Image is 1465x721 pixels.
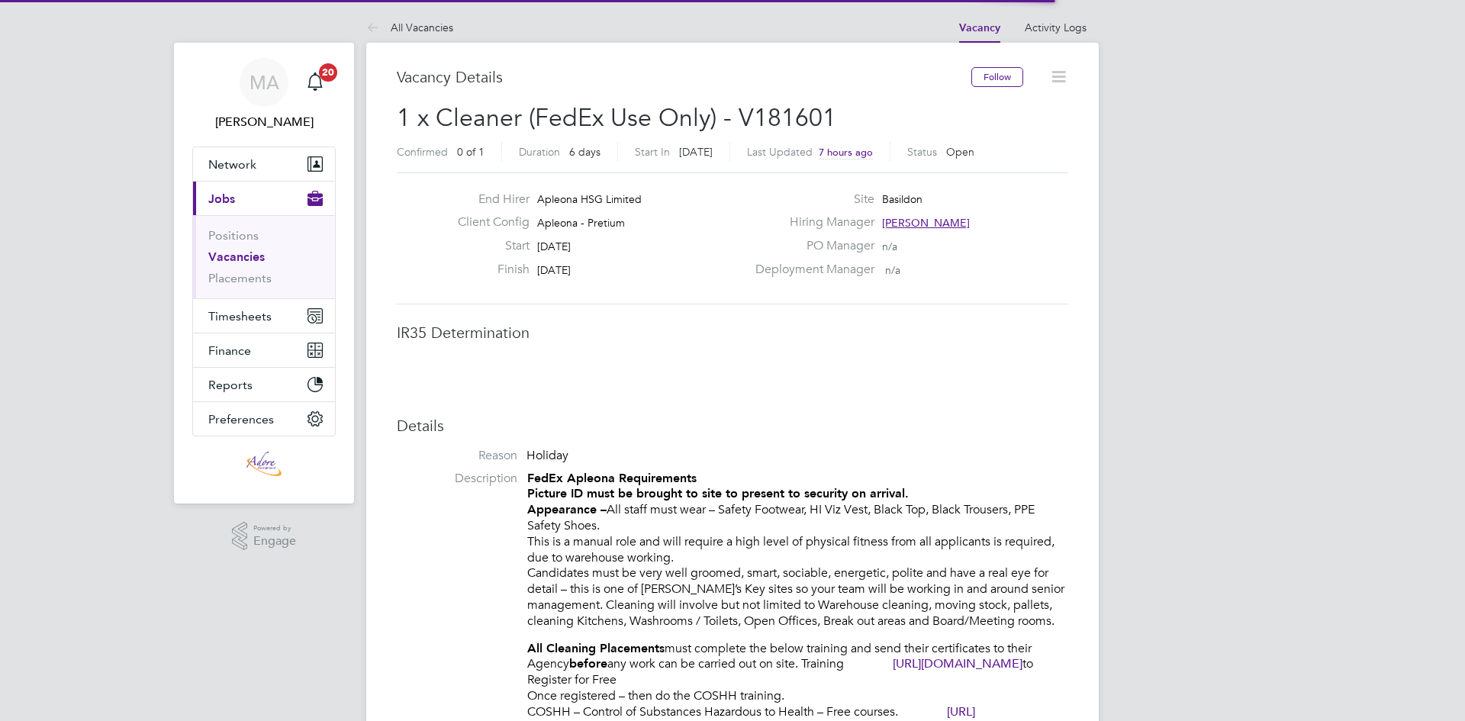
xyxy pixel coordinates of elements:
label: Hiring Manager [746,214,874,230]
a: [URL][DOMAIN_NAME] [893,656,1022,671]
button: Jobs [193,182,335,215]
a: 20 [300,58,330,107]
label: End Hirer [446,192,530,208]
span: Reports [208,378,253,392]
label: Status [907,145,937,159]
span: Jobs [208,192,235,206]
span: Apleona HSG Limited [537,192,642,206]
span: n/a [882,240,897,253]
strong: Picture ID must be brought to site to present to security on arrival. [527,486,909,501]
a: Vacancies [208,249,265,264]
label: Last Updated [747,145,813,159]
span: Basildon [882,192,922,206]
span: Engage [253,535,296,548]
span: Holiday [526,448,568,463]
span: Powered by [253,522,296,535]
span: n/a [885,263,900,277]
a: All Vacancies [366,21,453,34]
img: adore-recruitment-logo-retina.png [246,452,282,476]
span: MA [250,72,279,92]
strong: before [569,656,607,671]
a: Activity Logs [1025,21,1087,34]
label: Client Config [446,214,530,230]
span: Preferences [208,412,274,426]
span: Open [946,145,974,159]
span: [PERSON_NAME] [882,216,970,230]
span: Michelle Aldridge [192,113,336,131]
a: Positions [208,228,259,243]
button: Finance [193,333,335,367]
label: Confirmed [397,145,448,159]
a: MA[PERSON_NAME] [192,58,336,131]
strong: FedEx Apleona Requirements [527,471,697,485]
h3: Vacancy Details [397,67,971,87]
label: Reason [397,448,517,464]
button: Network [193,147,335,181]
button: Timesheets [193,299,335,333]
a: Vacancy [959,21,1000,34]
span: Finance [208,343,251,358]
span: Apleona - Pretium [537,216,625,230]
span: 20 [319,63,337,82]
h3: Details [397,416,1068,436]
div: Jobs [193,215,335,298]
a: Placements [208,271,272,285]
button: Reports [193,368,335,401]
label: Site [746,192,874,208]
label: Start In [635,145,670,159]
button: Preferences [193,402,335,436]
label: PO Manager [746,238,874,254]
span: 7 hours ago [819,146,873,159]
span: [DATE] [537,263,571,277]
span: 6 days [569,145,600,159]
strong: Appearance – [527,502,607,517]
label: Start [446,238,530,254]
label: Description [397,471,517,487]
span: Network [208,157,256,172]
label: Deployment Manager [746,262,874,278]
span: 1 x Cleaner (FedEx Use Only) - V181601 [397,103,836,133]
strong: All Cleaning Placements [527,641,665,655]
label: Duration [519,145,560,159]
p: All staff must wear – Safety Footwear, HI Viz Vest, Black Top, Black Trousers, PPE Safety Shoes. ... [527,471,1068,629]
span: 0 of 1 [457,145,485,159]
label: Finish [446,262,530,278]
span: Timesheets [208,309,272,323]
a: Powered byEngage [232,522,297,551]
span: [DATE] [537,240,571,253]
h3: IR35 Determination [397,323,1068,343]
nav: Main navigation [174,43,354,504]
span: [DATE] [679,145,713,159]
button: Follow [971,67,1023,87]
a: Go to home page [192,452,336,476]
